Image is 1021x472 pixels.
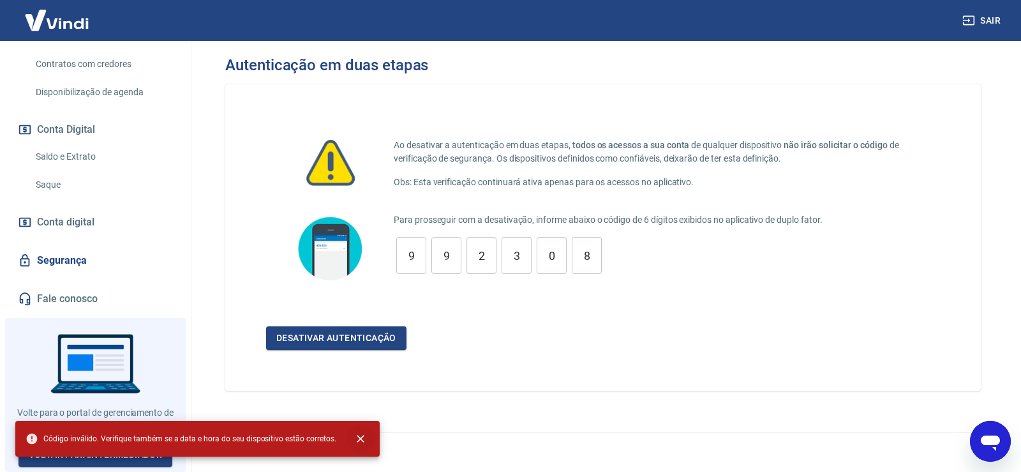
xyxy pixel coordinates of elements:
[15,285,175,313] a: Fale conosco
[347,425,375,453] button: close
[216,443,990,457] p: 2025 ©
[394,213,940,227] p: Para prosseguir com a desativação, informe abaixo o código de 6 dígitos exibidos no aplicativo de...
[784,140,888,150] span: não irão solicitar o código
[225,56,428,74] h3: Autenticação em duas etapas
[572,140,690,150] span: todos os acessos a sua conta
[15,1,98,40] img: Vindi
[37,213,94,231] span: Conta digital
[31,79,175,105] a: Disponibilização de agenda
[31,172,175,198] a: Saque
[15,247,175,275] a: Segurança
[15,116,175,144] button: Conta Digital
[26,432,336,445] span: Código inválido. Verifique também se a data e hora do seu dispositivo estão corretos.
[31,144,175,170] a: Saldo e Extrato
[15,208,175,236] a: Conta digital
[31,51,175,77] a: Contratos com credores
[292,212,368,285] img: A ativação da autenticação em duas etapas no portal Vindi NÃO ATIVA este recurso de segurança par...
[292,125,368,202] img: Ao desativar a autenticação em duas etapas, todos os acessos a sua conta de qualquer dispositivo ...
[394,176,940,189] p: Obs: Esta verificação continuará ativa apenas para os acessos no aplicativo.
[394,139,940,165] p: Ao desativar a autenticação em duas etapas, de qualquer dispositivo de verificação de segurança. ...
[960,9,1006,33] button: Sair
[970,421,1011,462] iframe: Botão para abrir a janela de mensagens
[266,326,406,350] button: Desativar autenticação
